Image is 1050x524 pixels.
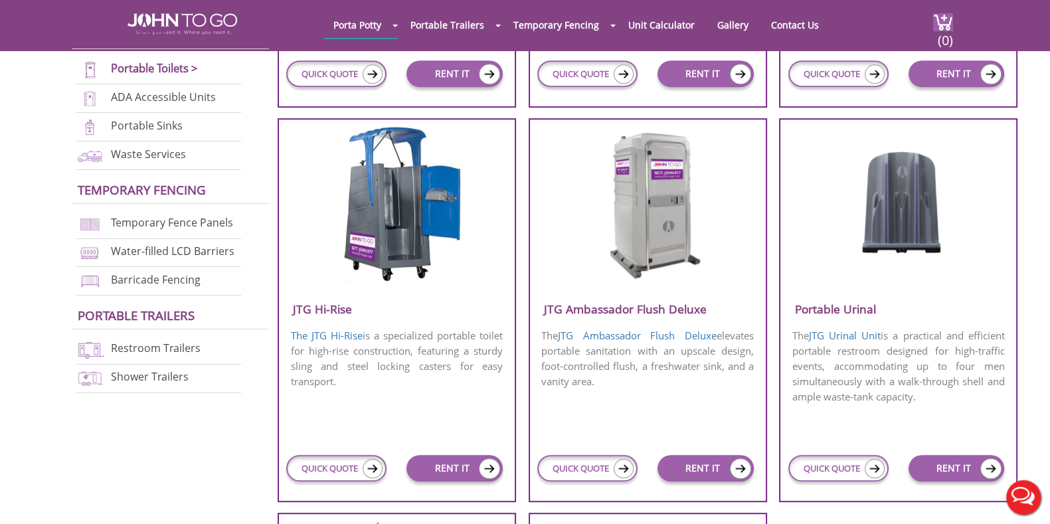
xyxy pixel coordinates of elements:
h3: JTG Ambassador Flush Deluxe [530,298,766,320]
img: chan-link-fencing-new.png [76,215,104,233]
a: Temporary Fence Panels [111,215,233,230]
p: The elevates portable sanitation with an upscale design, foot-controlled flush, a freshwater sink... [530,327,766,391]
img: barricade-fencing-icon-new.png [76,272,104,290]
a: Portable Sinks [111,118,183,133]
a: Portable Trailers [400,12,494,38]
a: Contact Us [761,12,829,38]
a: RENT IT [909,455,1005,481]
img: JTG-Urinal-Unit.png.webp [843,127,954,260]
img: JOHN to go [128,13,237,35]
a: QUICK QUOTE [537,60,638,87]
img: icon [363,64,383,84]
img: water-filled%20barriers-new.png [76,244,104,262]
a: QUICK QUOTE [286,60,387,87]
a: Shower Trailers [111,370,189,385]
a: Gallery [707,12,758,38]
img: waste-services-new.png [76,147,104,165]
a: Water-filled LCD Barriers [111,244,234,258]
img: ADA-units-new.png [76,90,104,108]
a: Temporary Fencing [503,12,609,38]
a: Porta Potty [323,12,391,38]
a: Barricade Fencing [111,272,201,287]
a: RENT IT [406,455,503,481]
a: QUICK QUOTE [286,455,387,481]
img: icon [479,64,500,84]
a: RENT IT [657,60,754,87]
img: cart a [933,13,953,31]
img: icon [865,64,885,84]
img: icon [980,64,1002,84]
a: Temporary Fencing [78,181,206,198]
img: icon [730,458,751,479]
img: JTG-Hi-Rise-Unit.png [330,127,463,283]
img: portable-toilets-new.png [76,61,104,79]
a: RENT IT [909,60,1005,87]
img: icon [614,64,634,84]
a: QUICK QUOTE [788,455,889,481]
a: Portable trailers [78,307,195,323]
a: ADA Accessible Units [111,90,216,104]
img: icon [865,459,885,478]
img: icon [479,458,500,479]
a: Porta Potties [78,27,167,43]
p: is a specialized portable toilet for high-rise construction, featuring a sturdy sling and steel l... [279,327,515,391]
a: JTG Ambassador Flush Deluxe [558,329,717,342]
a: QUICK QUOTE [788,60,889,87]
span: (0) [937,21,953,49]
p: The is a practical and efficient portable restroom designed for high-traffic events, accommodatin... [780,327,1016,406]
a: RENT IT [406,60,503,87]
img: portable-sinks-new.png [76,118,104,136]
img: shower-trailers-new.png [76,369,104,387]
a: Waste Services [111,147,186,161]
a: QUICK QUOTE [537,455,638,481]
a: The JTG Hi-Rise [291,329,363,342]
img: icon [980,458,1002,479]
a: JTG Urinal Unit [809,329,881,342]
img: icon [730,64,751,84]
button: Live Chat [997,471,1050,524]
a: Portable Toilets > [111,60,198,76]
img: icon [363,459,383,478]
h3: Portable Urinal [780,298,1016,320]
a: Unit Calculator [618,12,705,38]
img: restroom-trailers-new.png [76,341,104,359]
h3: JTG Hi-Rise [279,298,515,320]
img: JTG-Ambassador-Flush-Deluxe.png.webp [584,127,711,280]
a: RENT IT [657,455,754,481]
a: Restroom Trailers [111,341,201,356]
img: icon [614,459,634,478]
